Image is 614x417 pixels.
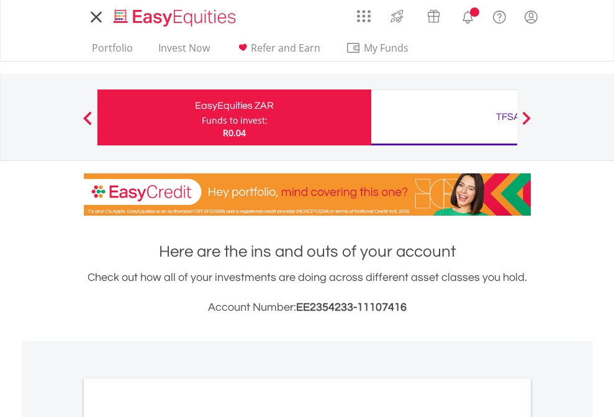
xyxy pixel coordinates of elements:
img: EasyEquities_Logo.png [111,7,241,28]
div: Check out how all of your investments are doing across different asset classes you hold. [84,269,531,316]
div: Funds to invest: [202,114,268,127]
a: AppsGrid [349,3,379,23]
span: EE2354233-11107416 [296,301,407,313]
img: EasyCredit Promotion Banner [84,173,531,216]
div: EasyEquities ZAR [105,97,364,114]
img: thrive-v2.svg [387,6,407,26]
a: My Profile [515,3,547,30]
a: Vouchers [415,3,452,26]
h1: Here are the ins and outs of your account [84,241,531,263]
img: vouchers-v2.svg [423,6,444,26]
a: Portfolio [87,42,138,61]
button: Previous [75,117,100,130]
h3: Account Number: [84,299,531,316]
span: R0.04 [223,127,246,139]
a: Home page [109,3,241,28]
img: grid-menu-icon.svg [357,9,371,23]
button: Next [514,117,539,130]
span: My Funds [346,40,427,56]
a: Refer and Earn [230,42,325,61]
a: Notifications [452,3,484,28]
a: Invest Now [153,42,215,61]
a: FAQ's and Support [484,3,515,28]
span: Refer and Earn [251,41,320,55]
